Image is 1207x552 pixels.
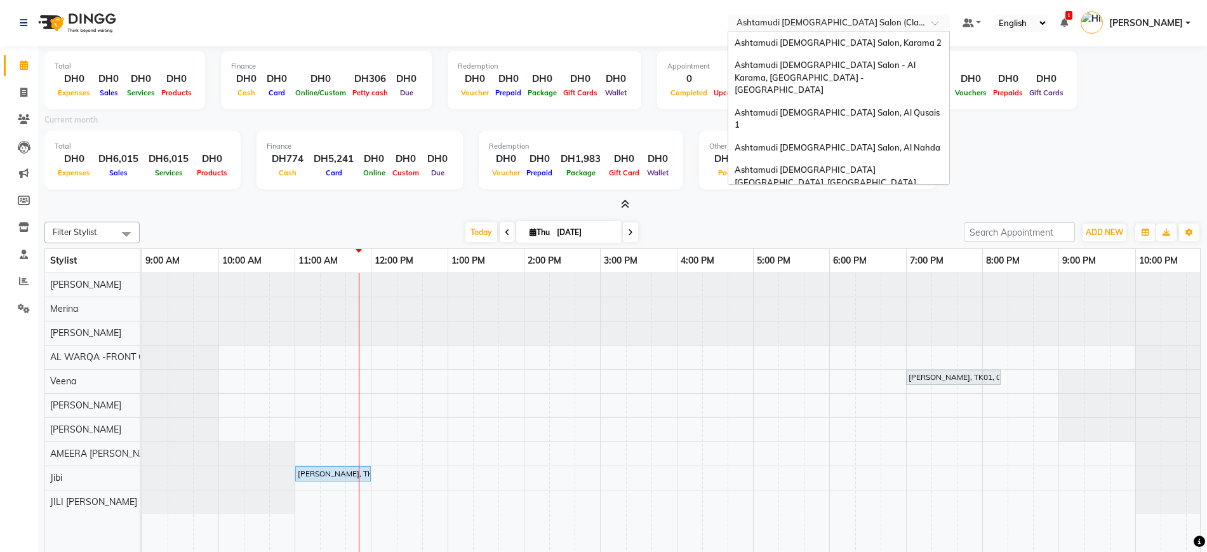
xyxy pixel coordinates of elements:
div: DH0 [458,72,492,86]
span: Ashtamudi [DEMOGRAPHIC_DATA] [GEOGRAPHIC_DATA], [GEOGRAPHIC_DATA] [735,165,916,187]
span: Wallet [602,88,630,97]
div: DH0 [524,72,560,86]
span: Prepaids [990,88,1026,97]
div: DH0 [606,152,643,166]
span: Ashtamudi [DEMOGRAPHIC_DATA] Salon, Al Qusais 1 [735,107,942,130]
a: 2:00 PM [524,252,564,270]
div: 0 [667,72,710,86]
span: [PERSON_NAME] [50,279,121,290]
span: Voucher [489,168,523,177]
span: Due [397,88,417,97]
span: ADD NEW [1086,227,1123,237]
span: Gift Cards [1026,88,1067,97]
span: Products [194,168,230,177]
span: Thu [526,227,553,237]
span: Products [158,88,195,97]
label: Current month [44,114,98,126]
span: 1 [1065,11,1072,20]
span: Card [265,88,288,97]
div: DH5,241 [309,152,359,166]
span: Expenses [55,88,93,97]
span: Due [428,168,448,177]
img: Himanshu Akania [1081,11,1103,34]
span: Veena [50,375,76,387]
div: Appointment [667,61,825,72]
div: DH0 [262,72,292,86]
span: Prepaid [523,168,556,177]
span: Prepaid [492,88,524,97]
a: 9:00 AM [142,252,183,270]
a: 12:00 PM [371,252,417,270]
div: Total [55,141,230,152]
div: DH0 [990,72,1026,86]
span: Package [524,88,560,97]
div: DH0 [1026,72,1067,86]
span: [PERSON_NAME] [50,327,121,339]
span: Upcoming [710,88,752,97]
div: DH0 [93,72,124,86]
div: Other sales [709,141,926,152]
div: Other sales [861,61,1067,72]
span: Custom [389,168,422,177]
div: DH6,015 [93,152,143,166]
a: 5:00 PM [754,252,794,270]
span: Petty cash [349,88,391,97]
div: DH0 [489,152,523,166]
a: 7:00 PM [907,252,947,270]
img: logo [32,5,119,41]
span: [PERSON_NAME] [50,400,121,411]
div: Finance [231,61,422,72]
span: Stylist [50,255,77,266]
div: Redemption [458,61,631,72]
a: 8:00 PM [983,252,1023,270]
span: Ashtamudi [DEMOGRAPHIC_DATA] Salon, Al Nahda [735,142,940,152]
span: Ashtamudi [DEMOGRAPHIC_DATA] Salon, Karama 2 [735,37,942,48]
div: DH0 [952,72,990,86]
button: ADD NEW [1083,224,1126,241]
div: DH0 [560,72,601,86]
div: DH306 [349,72,391,86]
div: DH0 [359,152,389,166]
a: 1 [1060,17,1068,29]
span: Wallet [644,168,672,177]
span: [PERSON_NAME] [1109,17,1183,30]
span: Packages [715,168,754,177]
span: Expenses [55,168,93,177]
span: Package [563,168,599,177]
span: Sales [106,168,131,177]
div: Redemption [489,141,673,152]
div: DH0 [422,152,453,166]
div: [PERSON_NAME], TK02, 11:00 AM-12:00 PM, Creative Hair Cut [297,468,370,480]
a: 11:00 AM [295,252,341,270]
span: Cash [234,88,258,97]
span: Online [360,168,389,177]
div: DH0 [292,72,349,86]
div: DH0 [55,72,93,86]
span: Merina [50,303,78,314]
div: DH0 [194,152,230,166]
div: DH0 [523,152,556,166]
span: Gift Cards [560,88,601,97]
div: DH0 [391,72,422,86]
div: DH774 [267,152,309,166]
div: DH0 [124,72,158,86]
div: 2 [710,72,752,86]
input: Search Appointment [964,222,1075,242]
span: JILI [PERSON_NAME] [50,496,137,508]
span: Cash [276,168,300,177]
span: Completed [667,88,710,97]
span: Services [124,88,158,97]
span: AMEERA [PERSON_NAME] [50,448,161,459]
div: Total [55,61,195,72]
div: DH0 [158,72,195,86]
div: [PERSON_NAME], TK01, 07:00 PM-08:15 PM, Roots Color - [MEDICAL_DATA] Free [907,372,999,383]
div: DH2,067 [709,152,759,166]
span: Ashtamudi [DEMOGRAPHIC_DATA] Salon - Al Karama, [GEOGRAPHIC_DATA] -[GEOGRAPHIC_DATA] [735,60,917,95]
div: DH0 [643,152,673,166]
div: DH0 [231,72,262,86]
div: DH6,015 [143,152,194,166]
span: Gift Card [606,168,643,177]
a: 6:00 PM [830,252,870,270]
span: Online/Custom [292,88,349,97]
span: Voucher [458,88,492,97]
